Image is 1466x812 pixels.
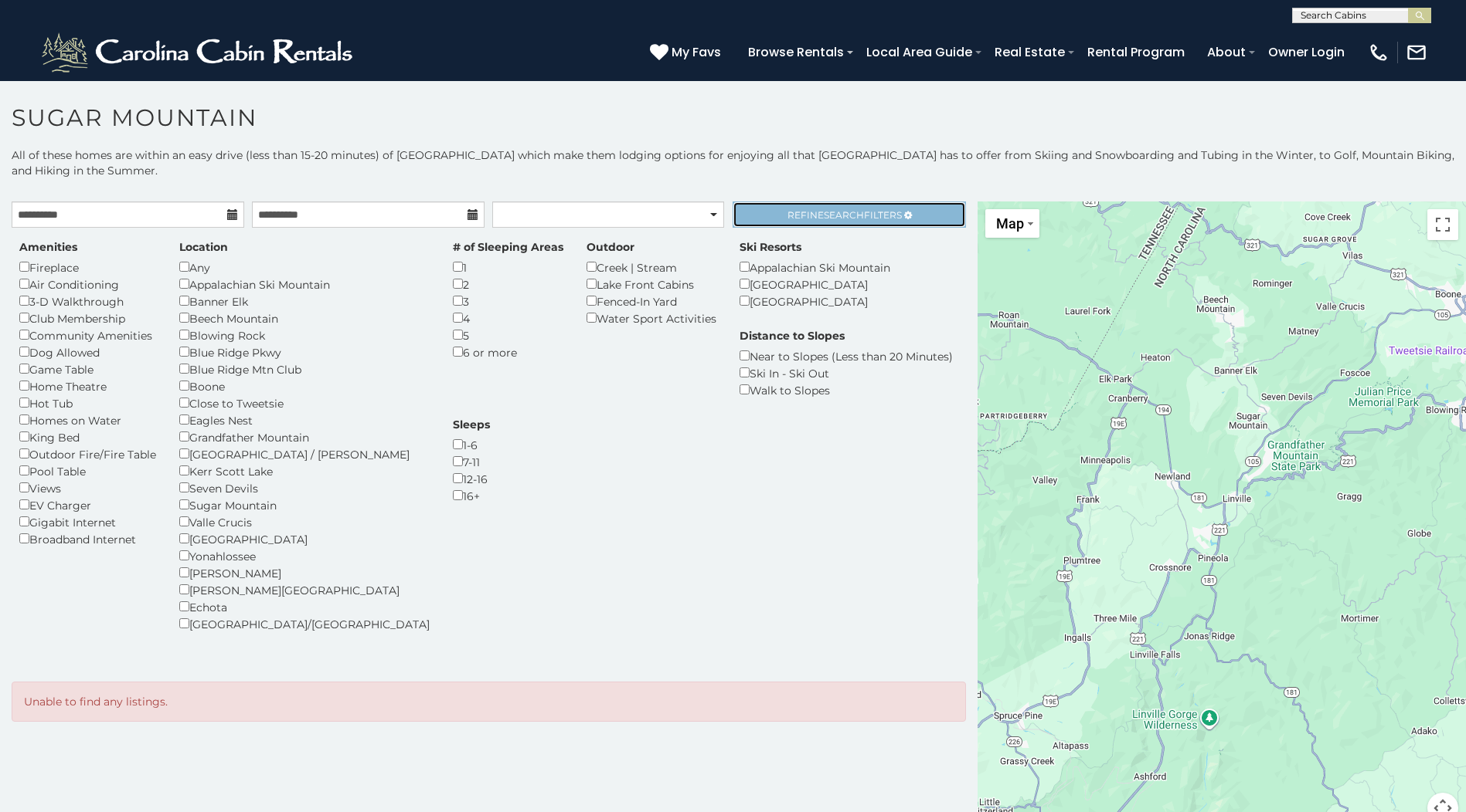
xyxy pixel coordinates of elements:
a: Rental Program [1080,39,1192,66]
div: Appalachian Ski Mountain [179,276,430,293]
div: Blue Ridge Pkwy [179,343,430,360]
label: Location [179,239,228,255]
div: Yonahlossee [179,547,430,564]
div: 3 [453,293,563,310]
div: Outdoor Fire/Fire Table [19,445,156,462]
div: Fenced-In Yard [587,293,716,310]
span: My Favs [672,42,721,62]
div: Blue Ridge Mtn Club [179,360,430,377]
label: Distance to Slopes [740,328,845,343]
div: Eagles Nest [179,411,430,428]
img: mail-regular-white.png [1406,42,1427,63]
div: [GEOGRAPHIC_DATA] / [PERSON_NAME] [179,445,430,462]
div: Fireplace [19,259,156,276]
div: Seven Devils [179,479,430,496]
div: Pool Table [19,462,156,479]
button: Toggle fullscreen view [1427,209,1458,240]
div: Kerr Scott Lake [179,462,430,479]
label: Outdoor [587,239,634,255]
label: Sleeps [453,417,490,432]
div: 3-D Walkthrough [19,293,156,310]
a: Browse Rentals [740,39,852,66]
div: 4 [453,310,563,326]
div: Valle Crucis [179,513,430,530]
div: Sugar Mountain [179,496,430,513]
div: Grandfather Mountain [179,428,430,445]
div: Ski In - Ski Out [740,364,953,381]
div: 12-16 [453,470,490,487]
span: Search [824,209,864,221]
div: Home Theatre [19,377,156,394]
div: 1-6 [453,436,490,453]
div: Water Sport Activities [587,310,716,326]
div: 2 [453,276,563,293]
div: Lake Front Cabins [587,276,716,293]
div: Beech Mountain [179,310,430,326]
div: [GEOGRAPHIC_DATA] [740,293,890,310]
div: 7-11 [453,453,490,470]
label: Amenities [19,239,77,255]
div: Community Amenities [19,326,156,343]
div: [GEOGRAPHIC_DATA]/[GEOGRAPHIC_DATA] [179,615,430,632]
div: [PERSON_NAME][GEOGRAPHIC_DATA] [179,581,430,598]
img: White-1-2.png [39,29,359,76]
div: Club Membership [19,310,156,326]
a: RefineSearchFilters [733,201,965,228]
label: Ski Resorts [740,239,801,255]
div: Appalachian Ski Mountain [740,259,890,276]
div: Creek | Stream [587,259,716,276]
img: phone-regular-white.png [1368,42,1389,63]
div: Close to Tweetsie [179,394,430,411]
div: Blowing Rock [179,326,430,343]
div: Walk to Slopes [740,381,953,398]
div: [PERSON_NAME] [179,564,430,581]
div: Gigabit Internet [19,513,156,530]
div: EV Charger [19,496,156,513]
div: 16+ [453,487,490,504]
div: Echota [179,598,430,615]
div: Views [19,479,156,496]
div: Boone [179,377,430,394]
a: My Favs [650,42,725,63]
div: Hot Tub [19,394,156,411]
button: Change map style [985,209,1039,238]
a: About [1199,39,1253,66]
div: Game Table [19,360,156,377]
div: Banner Elk [179,293,430,310]
p: Unable to find any listings. [24,694,954,709]
span: Map [996,215,1024,232]
div: Homes on Water [19,411,156,428]
a: Owner Login [1260,39,1352,66]
div: Air Conditioning [19,276,156,293]
div: 5 [453,326,563,343]
div: 1 [453,259,563,276]
span: Refine Filters [787,209,902,221]
div: [GEOGRAPHIC_DATA] [179,530,430,547]
div: Any [179,259,430,276]
label: # of Sleeping Areas [453,239,563,255]
div: Dog Allowed [19,343,156,360]
div: King Bed [19,428,156,445]
a: Real Estate [987,39,1073,66]
div: 6 or more [453,343,563,360]
a: Local Area Guide [859,39,980,66]
div: [GEOGRAPHIC_DATA] [740,276,890,293]
div: Near to Slopes (Less than 20 Minutes) [740,347,953,364]
div: Broadband Internet [19,530,156,547]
